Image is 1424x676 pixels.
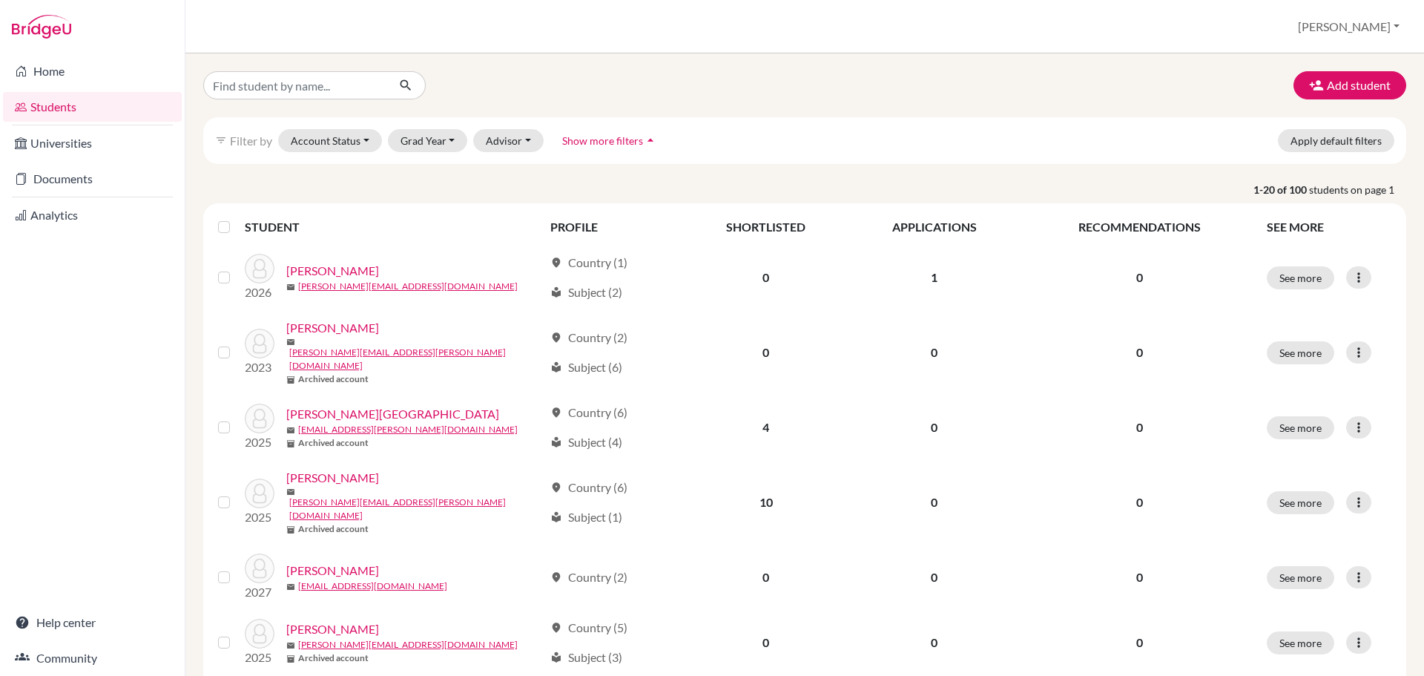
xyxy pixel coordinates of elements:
[286,620,379,638] a: [PERSON_NAME]
[298,423,518,436] a: [EMAIL_ADDRESS][PERSON_NAME][DOMAIN_NAME]
[3,56,182,86] a: Home
[245,283,274,301] p: 2026
[550,329,627,347] div: Country (2)
[1258,209,1400,245] th: SEE MORE
[245,358,274,376] p: 2023
[1267,266,1334,289] button: See more
[848,310,1021,395] td: 0
[289,496,544,522] a: [PERSON_NAME][EMAIL_ADDRESS][PERSON_NAME][DOMAIN_NAME]
[550,622,562,634] span: location_on
[550,649,622,666] div: Subject (3)
[286,338,295,347] span: mail
[550,571,562,583] span: location_on
[848,610,1021,675] td: 0
[550,568,627,586] div: Country (2)
[1030,419,1249,436] p: 0
[1293,71,1406,99] button: Add student
[550,358,622,376] div: Subject (6)
[286,439,295,448] span: inventory_2
[550,254,627,272] div: Country (1)
[550,508,622,526] div: Subject (1)
[278,129,382,152] button: Account Status
[684,610,848,675] td: 0
[1030,568,1249,586] p: 0
[298,280,518,293] a: [PERSON_NAME][EMAIL_ADDRESS][DOMAIN_NAME]
[286,405,499,423] a: [PERSON_NAME][GEOGRAPHIC_DATA]
[298,373,369,386] b: Archived account
[1030,344,1249,361] p: 0
[1030,269,1249,286] p: 0
[1278,129,1394,152] button: Apply default filters
[1030,493,1249,511] p: 0
[1267,631,1334,654] button: See more
[550,129,670,152] button: Show more filtersarrow_drop_up
[562,134,643,147] span: Show more filters
[3,200,182,230] a: Analytics
[245,554,274,583] img: Bartolozzi, Flavia
[286,262,379,280] a: [PERSON_NAME]
[550,407,562,419] span: location_on
[298,522,369,536] b: Archived account
[203,71,387,99] input: Find student by name...
[298,638,518,652] a: [PERSON_NAME][EMAIL_ADDRESS][DOMAIN_NAME]
[286,488,295,496] span: mail
[245,404,274,433] img: Bagnoli, Sofia
[286,426,295,435] span: mail
[550,286,562,298] span: local_library
[541,209,684,245] th: PROFILE
[1030,634,1249,652] p: 0
[298,436,369,450] b: Archived account
[684,545,848,610] td: 0
[286,641,295,650] span: mail
[550,436,562,448] span: local_library
[1291,13,1406,41] button: [PERSON_NAME]
[550,332,562,344] span: location_on
[684,460,848,545] td: 10
[388,129,468,152] button: Grad Year
[245,619,274,649] img: Bartolozzi, Giulia
[684,209,848,245] th: SHORTLISTED
[245,329,274,358] img: Arpino, Nicole
[3,92,182,122] a: Students
[245,583,274,601] p: 2027
[298,580,447,593] a: [EMAIL_ADDRESS][DOMAIN_NAME]
[230,134,272,148] span: Filter by
[286,654,295,663] span: inventory_2
[3,128,182,158] a: Universities
[286,562,379,580] a: [PERSON_NAME]
[550,257,562,269] span: location_on
[550,404,627,421] div: Country (6)
[245,479,274,508] img: Balestrieri, Eleonora
[550,433,622,451] div: Subject (4)
[245,433,274,451] p: 2025
[289,346,544,373] a: [PERSON_NAME][EMAIL_ADDRESS][PERSON_NAME][DOMAIN_NAME]
[848,460,1021,545] td: 0
[684,395,848,460] td: 4
[286,283,295,292] span: mail
[215,134,227,146] i: filter_list
[286,583,295,591] span: mail
[245,254,274,283] img: Abusrewil, Adam
[550,511,562,523] span: local_library
[286,375,295,384] span: inventory_2
[245,649,274,666] p: 2025
[1267,416,1334,439] button: See more
[245,508,274,526] p: 2025
[684,310,848,395] td: 0
[3,643,182,673] a: Community
[550,619,627,637] div: Country (5)
[550,283,622,301] div: Subject (2)
[684,245,848,310] td: 0
[298,652,369,665] b: Archived account
[1309,182,1406,197] span: students on page 1
[473,129,544,152] button: Advisor
[286,469,379,487] a: [PERSON_NAME]
[550,652,562,663] span: local_library
[3,608,182,637] a: Help center
[550,361,562,373] span: local_library
[848,395,1021,460] td: 0
[1267,566,1334,589] button: See more
[1267,341,1334,364] button: See more
[1021,209,1258,245] th: RECOMMENDATIONS
[1267,491,1334,514] button: See more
